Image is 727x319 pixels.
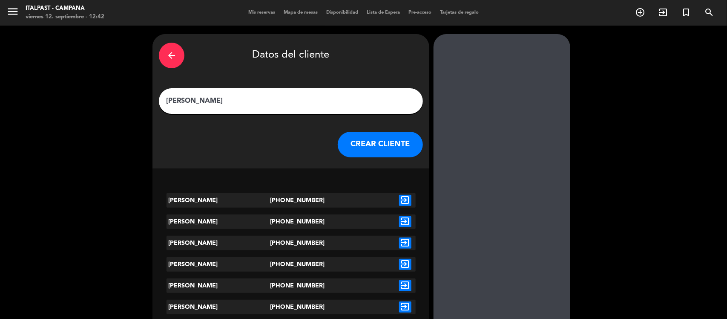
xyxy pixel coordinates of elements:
div: [PHONE_NUMBER] [270,278,312,293]
i: turned_in_not [681,7,691,17]
i: exit_to_app [399,195,411,206]
i: exit_to_app [658,7,668,17]
div: [PERSON_NAME] [167,278,270,293]
i: exit_to_app [399,238,411,249]
button: menu [6,5,19,21]
i: add_circle_outline [635,7,645,17]
span: Lista de Espera [362,10,404,15]
div: [PERSON_NAME] [167,193,270,208]
div: viernes 12. septiembre - 12:42 [26,13,104,21]
input: Escriba nombre, correo electrónico o número de teléfono... [165,95,417,107]
i: exit_to_app [399,280,411,291]
div: [PHONE_NUMBER] [270,257,312,272]
div: [PERSON_NAME] [167,257,270,272]
div: Datos del cliente [159,41,423,70]
div: [PERSON_NAME] [167,236,270,250]
button: CREAR CLIENTE [338,132,423,157]
i: menu [6,5,19,18]
span: Pre-acceso [404,10,436,15]
div: Italpast - Campana [26,4,104,13]
div: [PERSON_NAME] [167,300,270,314]
span: Mis reservas [244,10,279,15]
div: [PHONE_NUMBER] [270,236,312,250]
div: [PHONE_NUMBER] [270,193,312,208]
span: Mapa de mesas [279,10,322,15]
i: exit_to_app [399,302,411,313]
i: exit_to_app [399,216,411,227]
i: arrow_back [167,50,177,61]
div: [PHONE_NUMBER] [270,300,312,314]
div: [PHONE_NUMBER] [270,215,312,229]
span: Tarjetas de regalo [436,10,483,15]
div: [PERSON_NAME] [167,215,270,229]
span: Disponibilidad [322,10,362,15]
i: exit_to_app [399,259,411,270]
i: search [704,7,714,17]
